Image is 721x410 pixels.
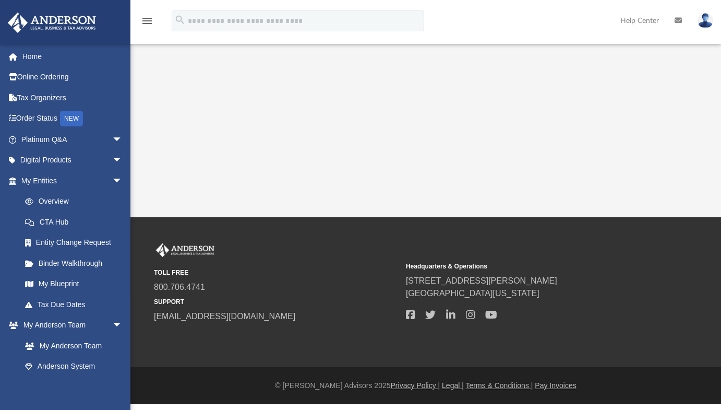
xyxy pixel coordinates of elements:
img: User Pic [698,13,713,28]
img: Anderson Advisors Platinum Portal [154,243,217,257]
small: TOLL FREE [154,268,399,277]
a: [GEOGRAPHIC_DATA][US_STATE] [406,289,539,298]
a: Tax Organizers [7,87,138,108]
small: Headquarters & Operations [406,262,651,271]
a: My Anderson Teamarrow_drop_down [7,315,133,336]
a: Terms & Conditions | [466,381,533,390]
a: My Blueprint [15,274,133,295]
span: arrow_drop_down [112,315,133,336]
a: [EMAIL_ADDRESS][DOMAIN_NAME] [154,312,295,321]
a: Anderson System [15,356,133,377]
a: Overview [15,191,138,212]
a: [STREET_ADDRESS][PERSON_NAME] [406,276,557,285]
img: Anderson Advisors Platinum Portal [5,13,99,33]
a: Digital Productsarrow_drop_down [7,150,138,171]
span: arrow_drop_down [112,150,133,171]
a: Home [7,46,138,67]
i: search [174,14,186,26]
a: My Anderson Team [15,335,128,356]
a: Legal | [442,381,464,390]
a: Platinum Q&Aarrow_drop_down [7,129,138,150]
a: Entity Change Request [15,232,138,253]
a: My Entitiesarrow_drop_down [7,170,138,191]
small: SUPPORT [154,297,399,307]
span: arrow_drop_down [112,170,133,192]
span: arrow_drop_down [112,129,133,150]
a: 800.706.4741 [154,283,205,291]
a: Order StatusNEW [7,108,138,130]
a: Privacy Policy | [391,381,440,390]
i: menu [141,15,153,27]
a: Pay Invoices [535,381,576,390]
a: Binder Walkthrough [15,253,138,274]
a: Online Ordering [7,67,138,88]
div: © [PERSON_NAME] Advisors 2025 [130,380,721,391]
a: CTA Hub [15,212,138,232]
div: NEW [60,111,83,126]
a: menu [141,20,153,27]
a: Tax Due Dates [15,294,138,315]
